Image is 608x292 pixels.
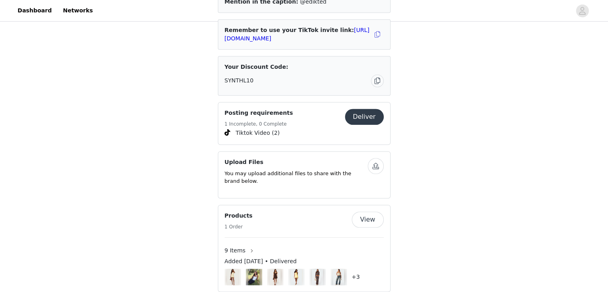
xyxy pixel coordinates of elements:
[227,269,238,285] img: Caya Embroidered Floral Mesh Mini Dress
[269,269,280,285] img: Rafaella Ruched Halter Mini Dress
[225,170,368,185] p: You may upload additional files to share with the brand below.
[225,63,288,71] span: Your Discount Code:
[331,267,347,287] img: Image Background Blur
[267,267,283,287] img: Image Background Blur
[225,212,253,220] h4: Products
[225,76,254,85] span: SYNTHL10
[225,257,297,266] span: Added [DATE] • Delivered
[225,109,293,117] h4: Posting requirements
[218,102,391,145] div: Posting requirements
[352,212,384,228] button: View
[218,205,391,292] div: Products
[225,27,370,42] span: Remember to use your TikTok invite link:
[225,27,370,42] a: [URL][DOMAIN_NAME]
[13,2,56,20] a: Dashboard
[352,273,360,281] h4: +3
[58,2,98,20] a: Networks
[225,120,293,128] h5: 1 Incomplete, 0 Complete
[291,269,301,285] img: Thalia Flower Pin Ruffle Mini Dress
[578,4,586,17] div: avatar
[345,109,384,125] button: Deliver
[288,267,305,287] img: Image Background Blur
[225,267,241,287] img: Image Background Blur
[246,267,262,287] img: Image Background Blur
[225,223,253,230] h5: 1 Order
[225,158,368,166] h4: Upload Files
[312,269,323,285] img: Alexia Low Rise Sweatpants
[236,129,280,137] span: Tiktok Video (2)
[225,246,246,255] span: 9 Items
[248,269,259,285] img: Marcella Wide Strap Mesh Corset
[333,269,344,285] img: Juno Corset
[309,267,326,287] img: Image Background Blur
